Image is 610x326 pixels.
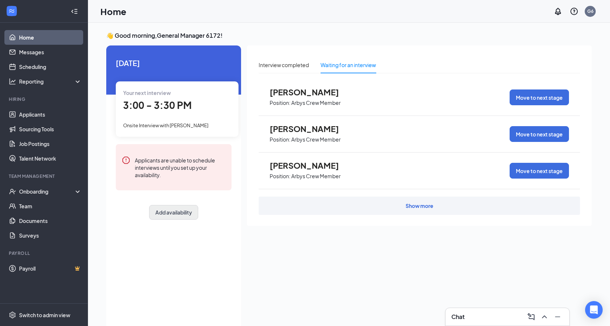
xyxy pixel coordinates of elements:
svg: ComposeMessage [527,312,536,321]
div: Payroll [9,250,80,256]
h3: Chat [451,313,465,321]
a: Talent Network [19,151,82,166]
svg: Error [122,156,130,165]
div: G6 [587,8,594,14]
p: Arbys Crew Member [291,136,341,143]
button: Move to next stage [510,89,569,105]
button: Minimize [552,311,563,323]
p: Arbys Crew Member [291,99,341,106]
a: Applicants [19,107,82,122]
a: Messages [19,45,82,59]
svg: Analysis [9,78,16,85]
a: Scheduling [19,59,82,74]
div: Interview completed [259,61,309,69]
button: ChevronUp [539,311,550,323]
h1: Home [100,5,126,18]
a: Sourcing Tools [19,122,82,136]
svg: UserCheck [9,188,16,195]
p: Position: [270,173,291,180]
button: Move to next stage [510,126,569,142]
p: Position: [270,136,291,143]
span: [PERSON_NAME] [270,87,350,97]
p: Position: [270,99,291,106]
div: Applicants are unable to schedule interviews until you set up your availability. [135,156,226,179]
span: 3:00 - 3:30 PM [123,99,192,111]
a: Team [19,199,82,213]
p: Arbys Crew Member [291,173,341,180]
div: Reporting [19,78,82,85]
div: Onboarding [19,188,75,195]
a: PayrollCrown [19,261,82,276]
span: [DATE] [116,57,232,69]
div: Open Intercom Messenger [585,301,603,319]
svg: ChevronUp [540,312,549,321]
div: Team Management [9,173,80,179]
svg: QuestionInfo [570,7,578,16]
a: Home [19,30,82,45]
a: Surveys [19,228,82,243]
svg: Minimize [553,312,562,321]
button: Move to next stage [510,163,569,179]
button: ComposeMessage [525,311,537,323]
span: Your next interview [123,89,171,96]
div: Waiting for an interview [321,61,376,69]
div: Show more [406,202,433,209]
a: Job Postings [19,136,82,151]
svg: Collapse [71,8,78,15]
h3: 👋 Good morning, General Manager 6172 ! [106,32,592,40]
svg: WorkstreamLogo [8,7,15,15]
span: [PERSON_NAME] [270,161,350,170]
button: Add availability [149,205,198,220]
div: Hiring [9,96,80,102]
span: [PERSON_NAME] [270,124,350,133]
svg: Settings [9,311,16,319]
a: Documents [19,213,82,228]
svg: Notifications [554,7,562,16]
div: Switch to admin view [19,311,70,319]
span: Onsite Interview with [PERSON_NAME] [123,122,208,128]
